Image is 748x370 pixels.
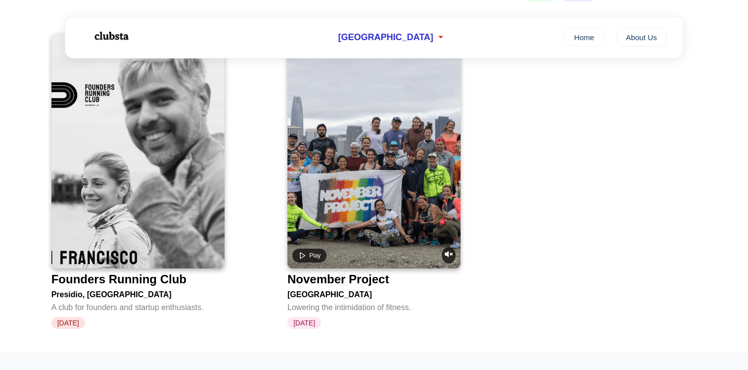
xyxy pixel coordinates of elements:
[338,32,433,43] span: [GEOGRAPHIC_DATA]
[51,317,85,329] span: [DATE]
[564,28,604,47] a: Home
[287,33,461,329] a: Play videoUnmute videoNovember Project[GEOGRAPHIC_DATA]Lowering the intimidation of fitness.[DATE]
[287,286,461,299] div: [GEOGRAPHIC_DATA]
[51,272,187,286] div: Founders Running Club
[287,317,321,329] span: [DATE]
[287,272,389,286] div: November Project
[81,24,140,49] img: Logo
[51,33,225,329] a: Founders Running ClubFounders Running ClubPresidio, [GEOGRAPHIC_DATA]A club for founders and star...
[51,299,225,312] div: A club for founders and startup enthusiasts.
[51,286,225,299] div: Presidio, [GEOGRAPHIC_DATA]
[309,252,321,259] span: Play
[292,249,327,263] button: Play video
[287,299,461,312] div: Lowering the intimidation of fitness.
[442,247,456,264] button: Unmute video
[51,33,225,268] img: Founders Running Club
[616,28,667,47] a: About Us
